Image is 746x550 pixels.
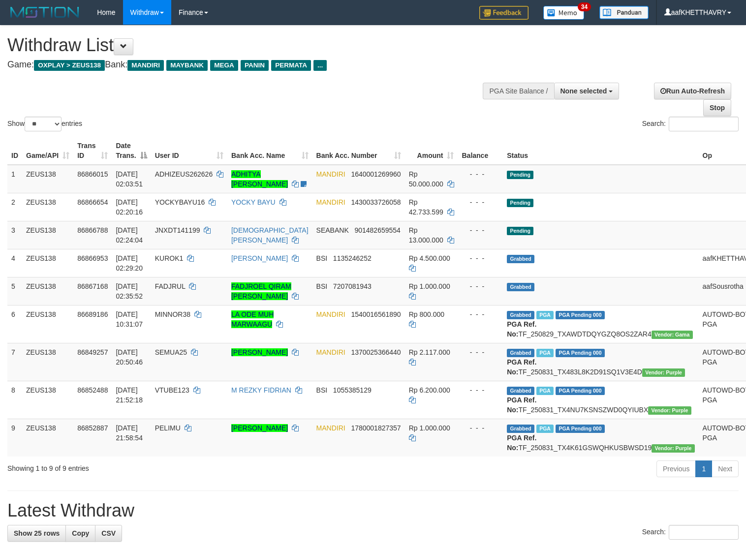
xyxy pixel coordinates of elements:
[652,444,694,453] span: Vendor URL: https://trx4.1velocity.biz
[151,137,227,165] th: User ID: activate to sort column ascending
[507,358,536,376] b: PGA Ref. No:
[22,277,73,305] td: ZEUS138
[503,343,698,381] td: TF_250831_TX483L8K2D91SQ1V3E4D
[333,282,372,290] span: Copy 7207081943 to clipboard
[351,198,401,206] span: Copy 1430033726058 to clipboard
[22,165,73,193] td: ZEUS138
[7,165,22,193] td: 1
[409,386,450,394] span: Rp 6.200.000
[7,381,22,419] td: 8
[227,137,312,165] th: Bank Acc. Name: activate to sort column ascending
[536,311,554,319] span: Marked by aafkaynarin
[65,525,95,542] a: Copy
[22,343,73,381] td: ZEUS138
[7,419,22,457] td: 9
[231,226,309,244] a: [DEMOGRAPHIC_DATA][PERSON_NAME]
[22,193,73,221] td: ZEUS138
[112,137,151,165] th: Date Trans.: activate to sort column descending
[316,226,349,234] span: SEABANK
[409,348,450,356] span: Rp 2.117.000
[231,424,288,432] a: [PERSON_NAME]
[116,170,143,188] span: [DATE] 02:03:51
[462,385,499,395] div: - - -
[231,198,276,206] a: YOCKY BAYU
[642,368,685,377] span: Vendor URL: https://trx4.1velocity.biz
[503,305,698,343] td: TF_250829_TXAWDTDQYGZQ8OS2ZAR4
[507,227,533,235] span: Pending
[507,171,533,179] span: Pending
[231,170,288,188] a: ADHITYA [PERSON_NAME]
[7,305,22,343] td: 6
[333,386,372,394] span: Copy 1055385129 to clipboard
[155,282,186,290] span: FADJRUL
[7,221,22,249] td: 3
[462,169,499,179] div: - - -
[77,310,108,318] span: 86689186
[507,396,536,414] b: PGA Ref. No:
[351,424,401,432] span: Copy 1780001827357 to clipboard
[116,198,143,216] span: [DATE] 02:20:16
[210,60,238,71] span: MEGA
[77,424,108,432] span: 86852887
[77,254,108,262] span: 86866953
[313,60,327,71] span: ...
[462,225,499,235] div: - - -
[7,459,304,473] div: Showing 1 to 9 of 9 entries
[405,137,458,165] th: Amount: activate to sort column ascending
[462,281,499,291] div: - - -
[316,310,345,318] span: MANDIRI
[25,117,62,131] select: Showentries
[316,386,328,394] span: BSI
[34,60,105,71] span: OXPLAY > ZEUS138
[155,348,187,356] span: SEMUA25
[7,249,22,277] td: 4
[503,381,698,419] td: TF_250831_TX4NU7KSNSZWD0QYIUBX
[116,386,143,404] span: [DATE] 21:52:18
[458,137,503,165] th: Balance
[7,60,488,70] h4: Game: Bank:
[507,320,536,338] b: PGA Ref. No:
[462,347,499,357] div: - - -
[669,117,739,131] input: Search:
[73,137,112,165] th: Trans ID: activate to sort column ascending
[652,331,693,339] span: Vendor URL: https://trx31.1velocity.biz
[7,525,66,542] a: Show 25 rows
[155,254,184,262] span: KUROK1
[22,381,73,419] td: ZEUS138
[556,349,605,357] span: PGA Pending
[409,282,450,290] span: Rp 1.000.000
[231,254,288,262] a: [PERSON_NAME]
[669,525,739,540] input: Search:
[116,424,143,442] span: [DATE] 21:58:54
[462,309,499,319] div: - - -
[231,310,274,328] a: LA ODE MUH MARWAAGU
[354,226,400,234] span: Copy 901482659554 to clipboard
[560,87,607,95] span: None selected
[316,254,328,262] span: BSI
[231,282,291,300] a: FADJROEL QIRAM [PERSON_NAME]
[536,425,554,433] span: Marked by aafsolysreylen
[22,249,73,277] td: ZEUS138
[241,60,269,71] span: PANIN
[7,5,82,20] img: MOTION_logo.png
[72,529,89,537] span: Copy
[507,255,534,263] span: Grabbed
[536,349,554,357] span: Marked by aafsreyleap
[312,137,405,165] th: Bank Acc. Number: activate to sort column ascending
[77,198,108,206] span: 86866654
[642,117,739,131] label: Search:
[503,137,698,165] th: Status
[22,137,73,165] th: Game/API: activate to sort column ascending
[507,387,534,395] span: Grabbed
[116,226,143,244] span: [DATE] 02:24:04
[479,6,528,20] img: Feedback.jpg
[556,425,605,433] span: PGA Pending
[554,83,620,99] button: None selected
[507,311,534,319] span: Grabbed
[654,83,731,99] a: Run Auto-Refresh
[536,387,554,395] span: Marked by aafsolysreylen
[155,310,190,318] span: MINNOR38
[695,460,712,477] a: 1
[409,170,443,188] span: Rp 50.000.000
[155,386,189,394] span: VTUBE123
